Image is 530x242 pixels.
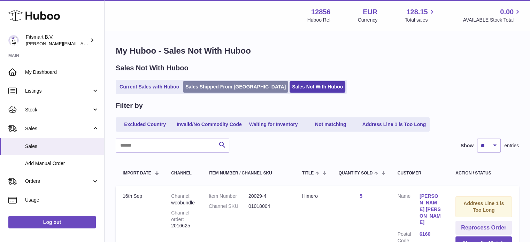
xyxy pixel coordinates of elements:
span: 128.15 [406,7,428,17]
a: 6160 [420,231,441,237]
dd: 01018004 [248,203,288,210]
a: [PERSON_NAME] [PERSON_NAME] [420,193,441,226]
a: Sales Not With Huboo [290,81,345,93]
div: woobundle [171,193,195,206]
span: Total sales [405,17,436,23]
div: Huboo Ref [307,17,331,23]
strong: Channel [171,193,191,199]
span: Stock [25,107,92,113]
div: 2016625 [171,210,195,229]
img: jonathan@leaderoo.com [8,35,19,46]
span: Usage [25,197,99,203]
div: Channel [171,171,195,175]
span: Import date [123,171,151,175]
span: AVAILABLE Stock Total [463,17,522,23]
button: Reprocess Order [455,221,512,235]
div: Action / Status [455,171,512,175]
h2: Sales Not With Huboo [116,63,189,73]
a: Address Line 1 is Too Long [360,119,429,130]
strong: Channel order [171,210,189,222]
span: My Dashboard [25,69,99,76]
div: Himero [302,193,325,200]
a: 5 [360,193,362,199]
span: 0.00 [500,7,514,17]
span: entries [504,142,519,149]
a: Log out [8,216,96,228]
span: Add Manual Order [25,160,99,167]
span: Quantity Sold [339,171,373,175]
a: 128.15 Total sales [405,7,436,23]
a: Invalid/No Commodity Code [174,119,244,130]
a: 0.00 AVAILABLE Stock Total [463,7,522,23]
dt: Name [398,193,420,227]
div: Currency [358,17,378,23]
dd: 20029-4 [248,193,288,200]
a: Excluded Country [117,119,173,130]
dt: Item Number [209,193,248,200]
span: Sales [25,143,99,150]
a: Not matching [303,119,359,130]
strong: 12856 [311,7,331,17]
span: Listings [25,88,92,94]
span: [PERSON_NAME][EMAIL_ADDRESS][DOMAIN_NAME] [26,41,140,46]
a: Sales Shipped From [GEOGRAPHIC_DATA] [183,81,288,93]
div: Fitsmart B.V. [26,34,89,47]
div: Customer [398,171,441,175]
span: Orders [25,178,92,185]
dt: Channel SKU [209,203,248,210]
strong: EUR [363,7,377,17]
a: Waiting for Inventory [246,119,301,130]
span: Sales [25,125,92,132]
label: Show [461,142,474,149]
span: Title [302,171,314,175]
a: Current Sales with Huboo [117,81,182,93]
h1: My Huboo - Sales Not With Huboo [116,45,519,56]
div: Item Number / Channel SKU [209,171,288,175]
strong: Address Line 1 is Too Long [463,201,504,213]
h2: Filter by [116,101,143,110]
